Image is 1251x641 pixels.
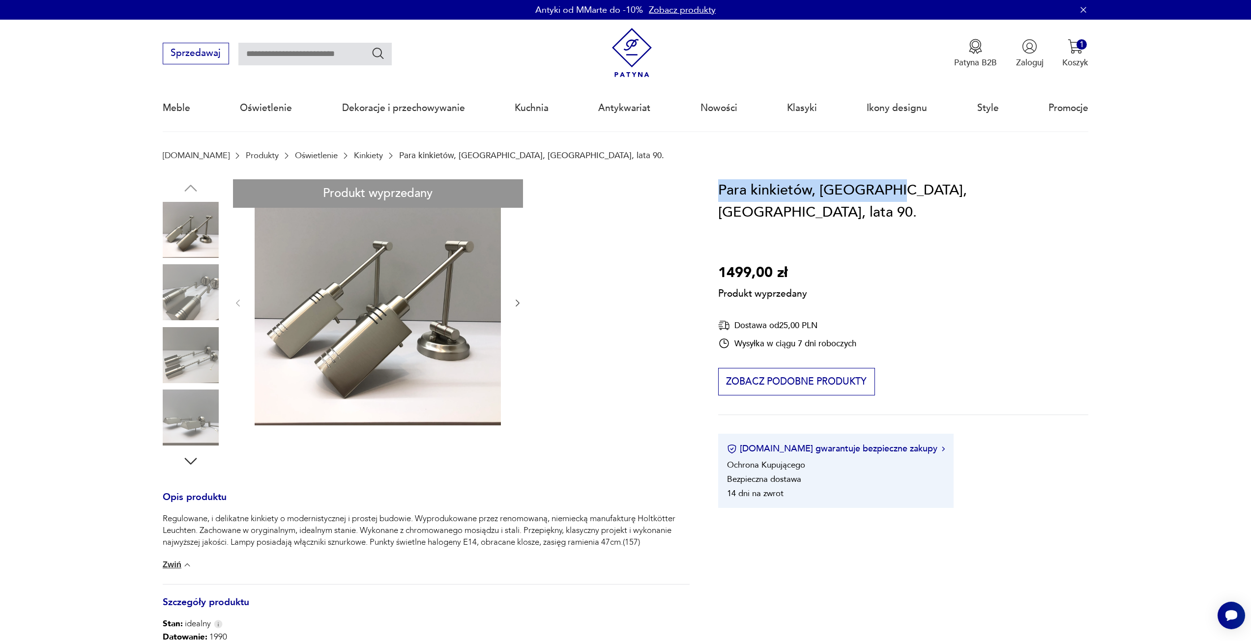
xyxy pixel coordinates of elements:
a: Produkty [246,151,279,160]
p: Regulowane, i delikatne kinkiety o modernistycznej i prostej budowie. Wyprodukowane przez renomow... [163,513,690,548]
a: Dekoracje i przechowywanie [342,85,465,131]
button: Szukaj [371,46,385,60]
img: Ikona dostawy [718,319,730,332]
span: idealny [163,618,211,630]
a: Oświetlenie [295,151,338,160]
a: Meble [163,85,190,131]
li: Bezpieczna dostawa [727,474,801,485]
a: Style [977,85,999,131]
h3: Opis produktu [163,494,690,513]
div: 1 [1076,39,1087,50]
button: Zaloguj [1016,39,1044,68]
img: Info icon [214,620,223,628]
a: [DOMAIN_NAME] [163,151,230,160]
img: Ikonka użytkownika [1022,39,1037,54]
a: Zobacz produkty [649,4,716,16]
button: Zobacz podobne produkty [718,368,875,395]
a: Kinkiety [354,151,383,160]
img: chevron down [182,560,192,570]
p: Koszyk [1062,57,1088,68]
a: Sprzedawaj [163,50,229,58]
a: Ikony designu [867,85,927,131]
button: 1Koszyk [1062,39,1088,68]
a: Antykwariat [598,85,650,131]
a: Klasyki [787,85,817,131]
iframe: Smartsupp widget button [1218,602,1245,629]
button: Zwiń [163,560,192,570]
h3: Szczegóły produktu [163,599,690,618]
a: Kuchnia [515,85,549,131]
p: 1499,00 zł [718,262,807,284]
p: Antyki od MMarte do -10% [535,4,643,16]
div: Dostawa od 25,00 PLN [718,319,856,332]
a: Oświetlenie [240,85,292,131]
button: Patyna B2B [954,39,997,68]
a: Promocje [1048,85,1088,131]
p: Zaloguj [1016,57,1044,68]
img: Ikona strzałki w prawo [942,446,945,451]
p: Patyna B2B [954,57,997,68]
button: Sprzedawaj [163,43,229,64]
img: Patyna - sklep z meblami i dekoracjami vintage [607,28,657,78]
img: Ikona medalu [968,39,983,54]
a: Nowości [700,85,737,131]
img: Ikona koszyka [1068,39,1083,54]
li: 14 dni na zwrot [727,488,784,499]
div: Wysyłka w ciągu 7 dni roboczych [718,337,856,349]
b: Stan: [163,618,183,629]
p: Produkt wyprzedany [718,284,807,301]
h1: Para kinkietów, [GEOGRAPHIC_DATA], [GEOGRAPHIC_DATA], lata 90. [718,179,1088,224]
li: Ochrona Kupującego [727,459,805,471]
a: Ikona medaluPatyna B2B [954,39,997,68]
img: Ikona certyfikatu [727,444,737,454]
p: Para kinkietów, [GEOGRAPHIC_DATA], [GEOGRAPHIC_DATA], lata 90. [399,151,664,160]
button: [DOMAIN_NAME] gwarantuje bezpieczne zakupy [727,443,945,455]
